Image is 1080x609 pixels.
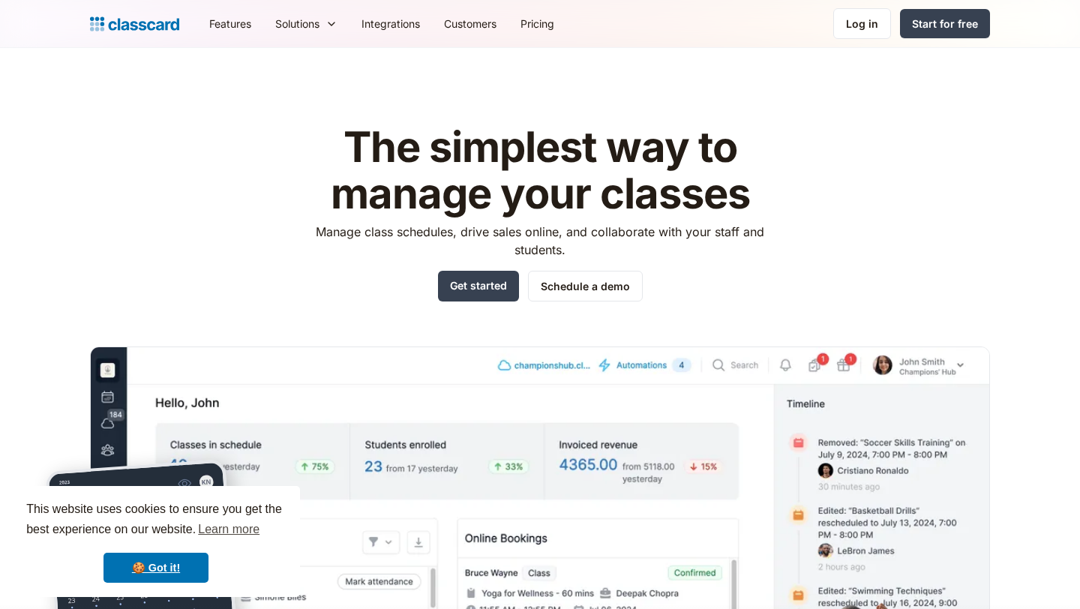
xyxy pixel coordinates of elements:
a: Schedule a demo [528,271,643,301]
a: Start for free [900,9,990,38]
p: Manage class schedules, drive sales online, and collaborate with your staff and students. [302,223,778,259]
div: Solutions [275,16,319,31]
a: Customers [432,7,508,40]
div: Log in [846,16,878,31]
div: cookieconsent [12,486,300,597]
h1: The simplest way to manage your classes [302,124,778,217]
a: Logo [90,13,179,34]
a: Integrations [349,7,432,40]
span: This website uses cookies to ensure you get the best experience on our website. [26,500,286,541]
a: Get started [438,271,519,301]
a: Pricing [508,7,566,40]
a: dismiss cookie message [103,553,208,583]
a: learn more about cookies [196,518,262,541]
div: Start for free [912,16,978,31]
a: Log in [833,8,891,39]
a: Features [197,7,263,40]
div: Solutions [263,7,349,40]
